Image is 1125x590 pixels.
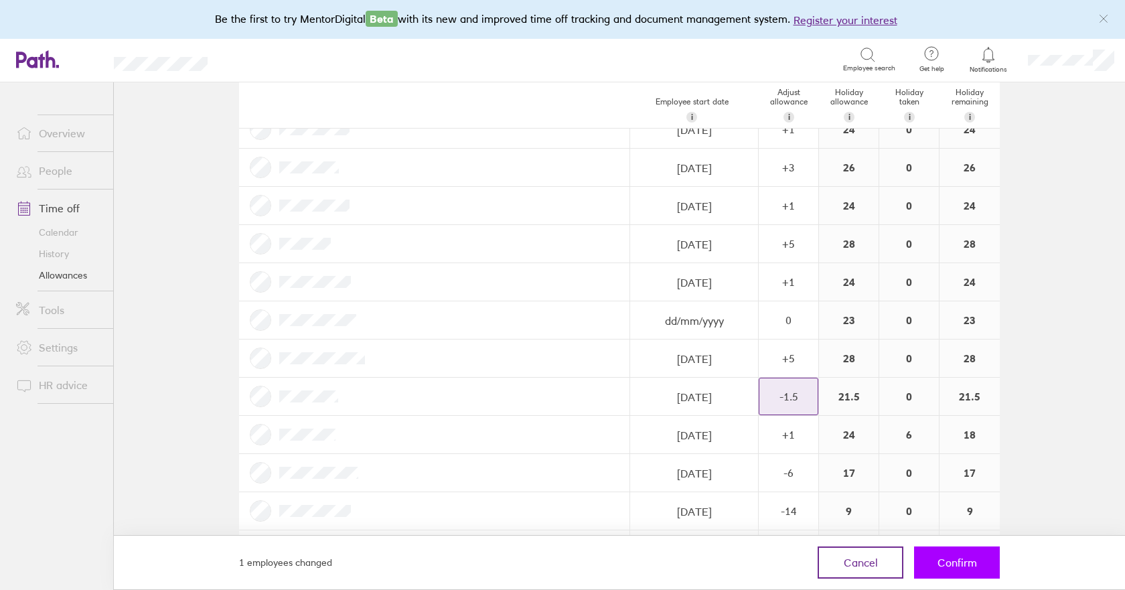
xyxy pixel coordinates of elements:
div: 21.5 [819,378,879,415]
div: 28 [940,340,1000,377]
span: i [969,112,971,123]
div: 0 [879,110,939,148]
div: 0 [879,301,939,339]
button: Confirm [914,546,1000,579]
div: Holiday remaining [940,82,1000,128]
div: 0 [879,378,939,415]
div: 9 [940,492,1000,530]
div: 26 [940,149,1000,186]
div: 0 [879,340,939,377]
a: Calendar [5,222,113,243]
div: 17 [819,454,879,492]
a: Overview [5,120,113,147]
div: 28 [819,340,879,377]
div: 0 [879,454,939,492]
a: People [5,157,113,184]
div: 0 [879,530,939,568]
div: + 1 [759,429,818,441]
div: 23 [940,301,1000,339]
div: 24 [819,530,879,568]
a: HR advice [5,372,113,398]
div: + 5 [759,352,818,364]
div: + 1 [759,200,818,212]
input: dd/mm/yyyy [631,417,757,454]
span: Employee search [843,64,895,72]
div: 0 [879,263,939,301]
div: 23 [819,301,879,339]
div: 24 [940,530,1000,568]
a: Allowances [5,265,113,286]
span: i [788,112,790,123]
input: dd/mm/yyyy [631,188,757,225]
a: Time off [5,195,113,222]
div: 28 [819,225,879,263]
input: dd/mm/yyyy [631,340,757,378]
div: + 5 [759,238,818,250]
div: 0 [879,187,939,224]
span: i [848,112,850,123]
div: Holiday taken [879,82,940,128]
div: 0 [879,492,939,530]
span: Cancel [844,557,878,569]
span: Beta [366,11,398,27]
span: Confirm [937,557,977,569]
input: dd/mm/yyyy [631,455,757,492]
div: 28 [940,225,1000,263]
div: 18 [940,416,1000,453]
div: Search [244,53,278,65]
div: 0 [759,314,818,326]
div: + 1 [759,276,818,288]
div: Be the first to try MentorDigital with its new and improved time off tracking and document manage... [215,11,911,28]
div: Adjust allowance [759,82,819,128]
span: Notifications [967,66,1010,74]
div: 24 [940,187,1000,224]
span: i [909,112,911,123]
input: dd/mm/yyyy [631,111,757,149]
div: 24 [819,110,879,148]
button: Cancel [818,546,903,579]
input: dd/mm/yyyy [631,531,757,569]
div: 0 [879,225,939,263]
input: dd/mm/yyyy [631,378,757,416]
input: dd/mm/yyyy [631,264,757,301]
div: Holiday allowance [819,82,879,128]
div: 24 [940,263,1000,301]
div: + 1 [759,123,818,135]
div: 1 employees changed [239,555,332,570]
div: -14 [759,505,818,517]
a: Settings [5,334,113,361]
input: dd/mm/yyyy [631,149,757,187]
input: dd/mm/yyyy [631,226,757,263]
span: i [691,112,693,123]
div: -1.5 [759,390,818,402]
div: 6 [879,416,939,453]
div: + 3 [759,161,818,173]
div: 17 [940,454,1000,492]
div: 24 [940,110,1000,148]
div: 24 [819,187,879,224]
div: 0 [879,149,939,186]
a: Tools [5,297,113,323]
div: 21.5 [940,378,1000,415]
input: dd/mm/yyyy [631,493,757,530]
a: Notifications [967,46,1010,74]
input: dd/mm/yyyy [631,302,757,340]
a: History [5,243,113,265]
span: Get help [910,65,954,73]
div: 26 [819,149,879,186]
div: -6 [759,467,818,479]
div: 24 [819,416,879,453]
div: Employee start date [625,92,759,128]
button: Register your interest [794,12,897,28]
div: 24 [819,263,879,301]
div: 9 [819,492,879,530]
